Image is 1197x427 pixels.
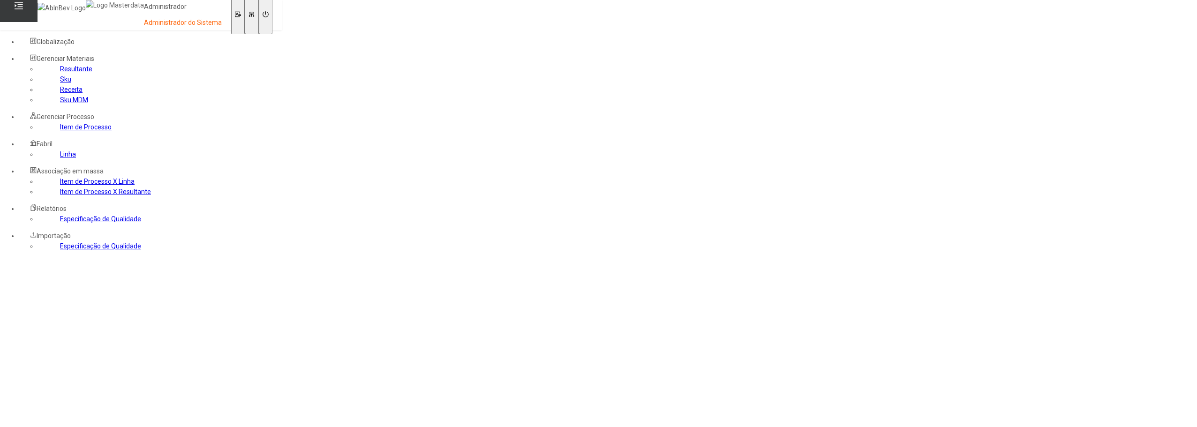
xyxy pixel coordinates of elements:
a: Especificação de Qualidade [60,242,141,250]
a: Sku MDM [60,96,88,104]
span: Importação [37,232,71,240]
span: Fabril [37,140,53,148]
a: Especificação de Qualidade [60,215,141,223]
a: Resultante [60,65,92,73]
a: Linha [60,150,76,158]
a: Sku [60,75,71,83]
img: AbInBev Logo [38,3,86,13]
a: Item de Processo [60,123,112,131]
p: Administrador do Sistema [144,18,222,28]
a: Item de Processo X Linha [60,178,135,185]
span: Gerenciar Processo [37,113,94,120]
a: Receita [60,86,83,93]
span: Gerenciar Materiais [37,55,94,62]
span: Globalização [37,38,75,45]
span: Relatórios [37,205,67,212]
span: Associação em massa [37,167,104,175]
p: Administrador [144,2,222,12]
a: Item de Processo X Resultante [60,188,151,195]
